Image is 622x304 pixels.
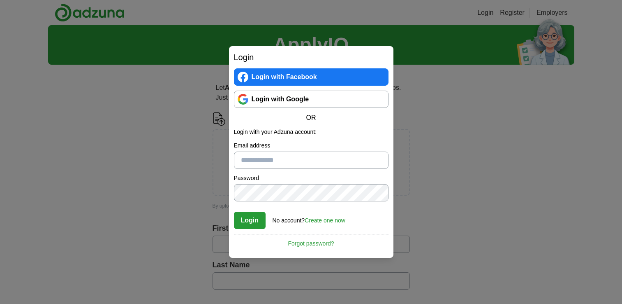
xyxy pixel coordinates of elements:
a: Create one now [305,217,345,224]
h2: Login [234,51,388,63]
label: Email address [234,141,388,150]
span: OR [301,113,321,123]
p: Login with your Adzuna account: [234,128,388,136]
a: Login with Google [234,91,388,108]
a: Login with Facebook [234,68,388,86]
label: Password [234,174,388,182]
button: Login [234,212,266,229]
a: Forgot password? [234,234,388,248]
div: No account? [273,211,345,225]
